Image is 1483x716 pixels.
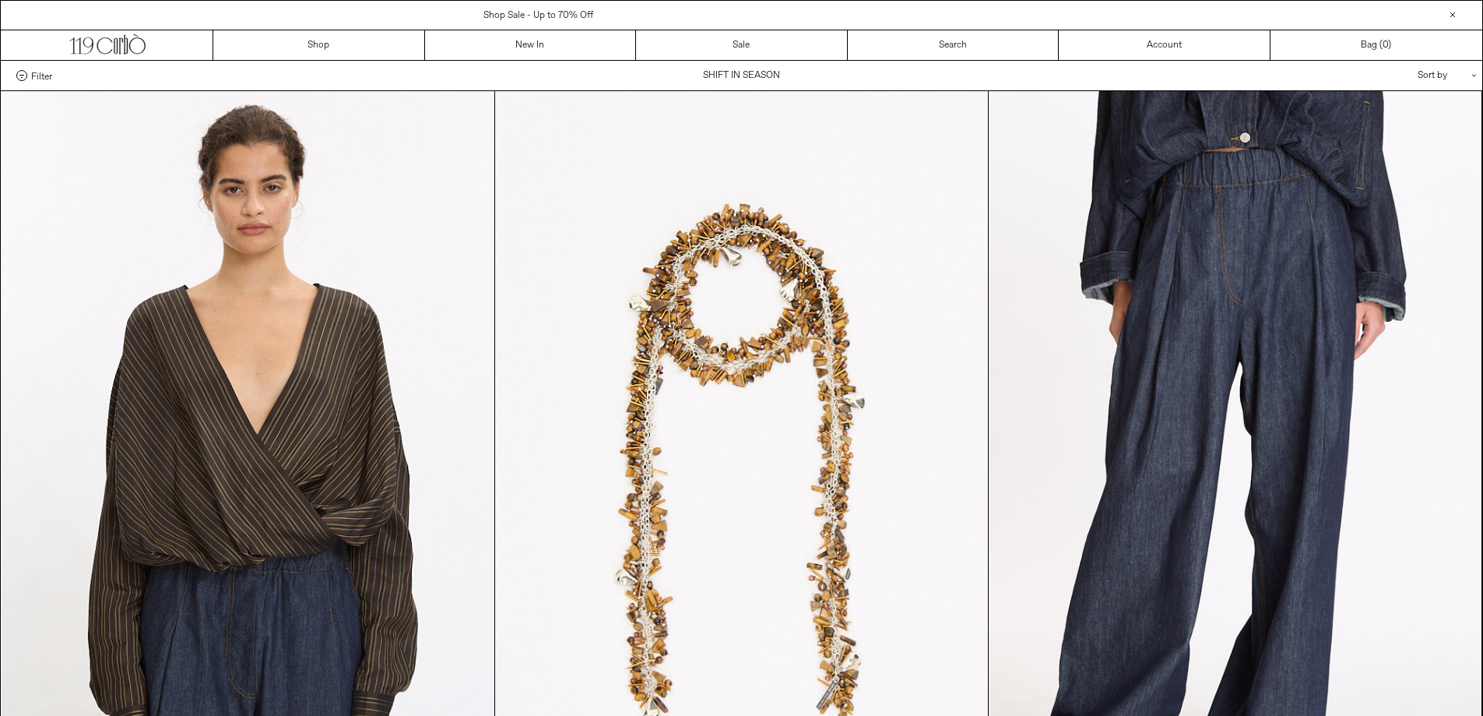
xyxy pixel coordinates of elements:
[848,30,1060,60] a: Search
[1383,38,1391,52] span: )
[1327,61,1467,90] div: Sort by
[483,9,593,22] a: Shop Sale - Up to 70% Off
[425,30,637,60] a: New In
[1059,30,1270,60] a: Account
[1383,39,1388,51] span: 0
[636,30,848,60] a: Sale
[213,30,425,60] a: Shop
[31,70,52,81] span: Filter
[1270,30,1482,60] a: Bag ()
